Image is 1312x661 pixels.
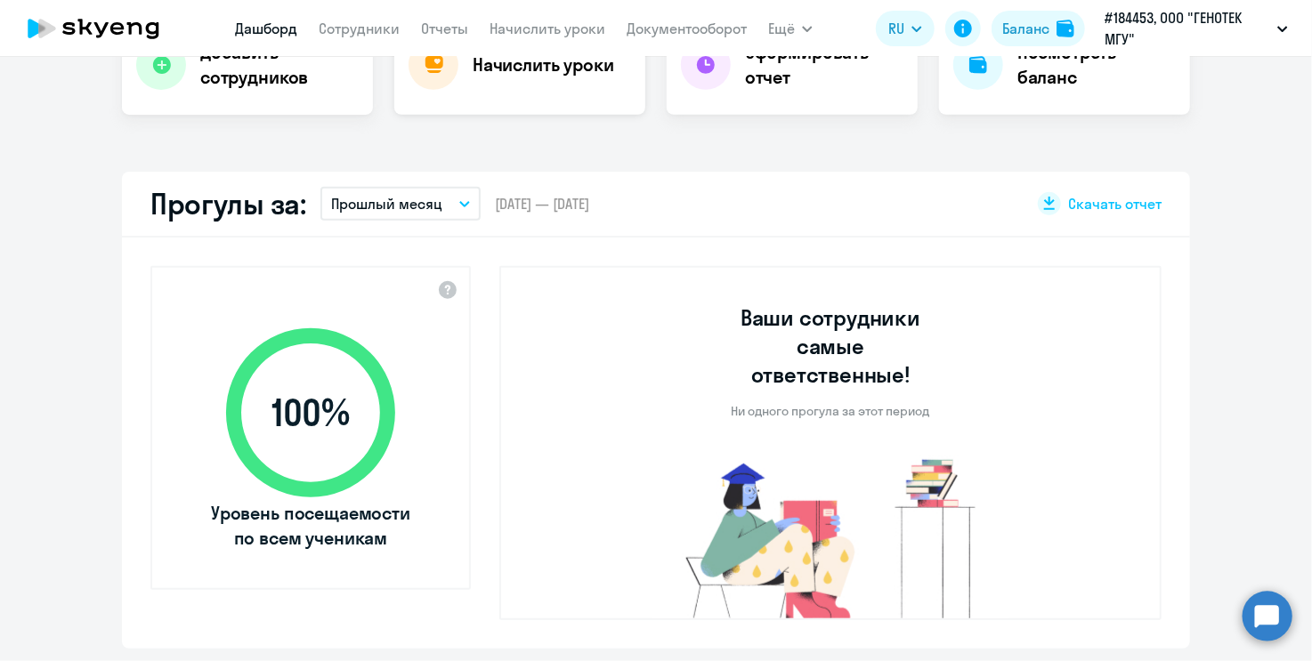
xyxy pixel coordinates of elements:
[200,40,359,90] h4: Добавить сотрудников
[331,193,442,214] p: Прошлый месяц
[717,303,945,389] h3: Ваши сотрудники самые ответственные!
[876,11,935,46] button: RU
[768,11,813,46] button: Ещё
[1002,18,1049,39] div: Баланс
[150,186,306,222] h2: Прогулы за:
[992,11,1085,46] button: Балансbalance
[320,187,481,221] button: Прошлый месяц
[1105,7,1270,50] p: #184453, ООО "ГЕНОТЕК МГУ"
[627,20,747,37] a: Документооборот
[421,20,468,37] a: Отчеты
[1057,20,1074,37] img: balance
[495,194,589,214] span: [DATE] — [DATE]
[732,403,930,419] p: Ни одного прогула за этот период
[490,20,605,37] a: Начислить уроки
[1068,194,1162,214] span: Скачать отчет
[473,52,614,77] h4: Начислить уроки
[888,18,904,39] span: RU
[1017,40,1176,90] h4: Посмотреть баланс
[768,18,795,39] span: Ещё
[208,501,413,551] span: Уровень посещаемости по всем ученикам
[319,20,400,37] a: Сотрудники
[208,391,413,434] span: 100 %
[1096,7,1297,50] button: #184453, ООО "ГЕНОТЕК МГУ"
[235,20,297,37] a: Дашборд
[652,455,1009,618] img: no-truants
[745,40,903,90] h4: Сформировать отчет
